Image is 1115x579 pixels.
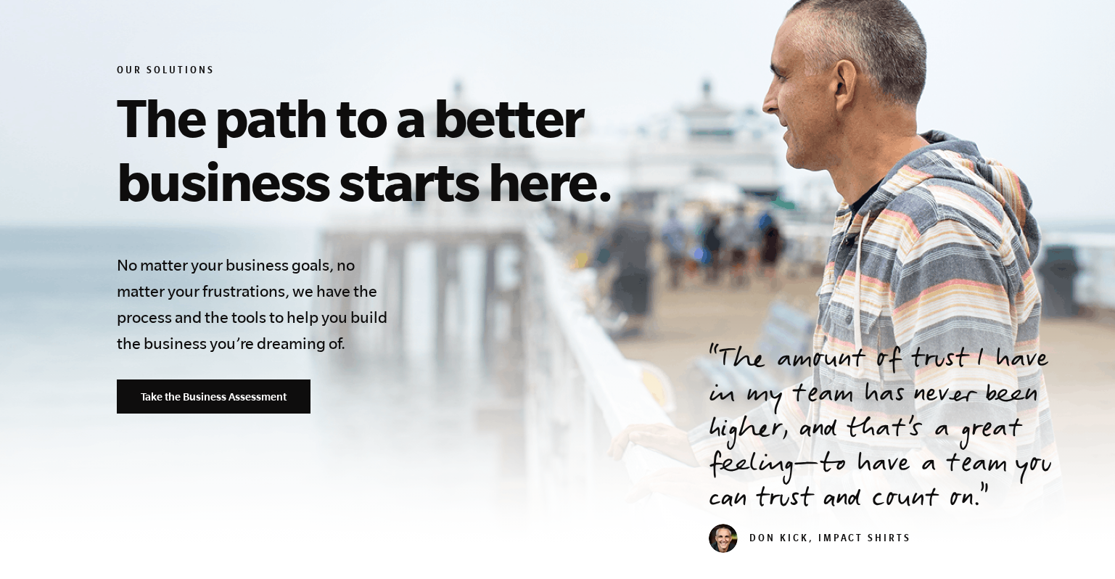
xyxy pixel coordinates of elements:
a: Take the Business Assessment [117,379,310,414]
img: don_kick_head_small [709,524,738,553]
h4: No matter your business goals, no matter your frustrations, we have the process and the tools to ... [117,252,395,356]
h6: Our Solutions [117,65,778,79]
iframe: Chat Widget [791,475,1115,579]
cite: Don Kick, Impact Shirts [709,534,911,546]
p: The amount of trust I have in my team has never been higher, and that’s a great feeling—to have a... [709,344,1080,518]
h1: The path to a better business starts here. [117,85,778,213]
